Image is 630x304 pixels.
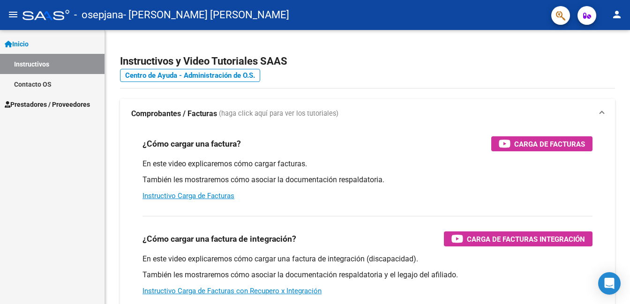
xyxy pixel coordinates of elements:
span: - [PERSON_NAME] [PERSON_NAME] [123,5,289,25]
mat-expansion-panel-header: Comprobantes / Facturas (haga click aquí para ver los tutoriales) [120,99,615,129]
span: - osepjana [74,5,123,25]
mat-icon: person [611,9,622,20]
h3: ¿Cómo cargar una factura de integración? [142,232,296,245]
span: Prestadores / Proveedores [5,99,90,110]
a: Instructivo Carga de Facturas [142,192,234,200]
span: Inicio [5,39,29,49]
strong: Comprobantes / Facturas [131,109,217,119]
span: (haga click aquí para ver los tutoriales) [219,109,338,119]
h2: Instructivos y Video Tutoriales SAAS [120,52,615,70]
p: También les mostraremos cómo asociar la documentación respaldatoria y el legajo del afiliado. [142,270,592,280]
p: En este video explicaremos cómo cargar una factura de integración (discapacidad). [142,254,592,264]
h3: ¿Cómo cargar una factura? [142,137,241,150]
span: Carga de Facturas Integración [467,233,585,245]
button: Carga de Facturas Integración [444,231,592,246]
p: También les mostraremos cómo asociar la documentación respaldatoria. [142,175,592,185]
mat-icon: menu [7,9,19,20]
a: Centro de Ayuda - Administración de O.S. [120,69,260,82]
div: Open Intercom Messenger [598,272,621,295]
span: Carga de Facturas [514,138,585,150]
a: Instructivo Carga de Facturas con Recupero x Integración [142,287,322,295]
button: Carga de Facturas [491,136,592,151]
p: En este video explicaremos cómo cargar facturas. [142,159,592,169]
